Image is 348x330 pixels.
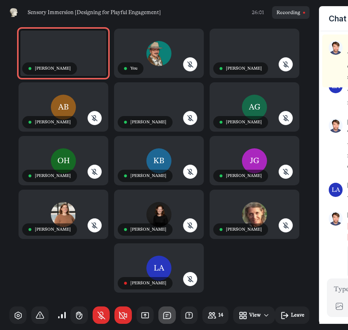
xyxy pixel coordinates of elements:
div: ● [28,121,32,124]
button: Open Kyle Bowen's profile [329,211,343,226]
div: Laura L. Andrew [114,243,204,294]
button: Leave [275,306,309,324]
span: [PERSON_NAME] [226,174,262,178]
button: Open Kyle Bowen's profile [329,119,343,133]
div: ● [124,228,127,231]
div: ● [124,174,127,178]
div: ● [219,121,223,124]
div: Olivia Hinson [19,136,108,186]
span: [PERSON_NAME] [35,120,71,124]
button: View [233,306,275,324]
span: [PERSON_NAME] [226,66,262,71]
button: Add image [334,301,345,312]
div: View [249,311,261,319]
div: ● [219,228,223,231]
span: [PERSON_NAME] [130,174,166,178]
span: [PERSON_NAME] [35,174,71,178]
div: AB [51,95,76,120]
span: [PERSON_NAME] [35,66,71,71]
div: ● [219,174,223,178]
div: Jacob Rorem [210,29,299,79]
div: Joanna Groarke [210,136,299,186]
div: ● [124,121,127,124]
div: 14 [218,311,223,319]
span: [PERSON_NAME] [130,120,166,124]
span: [PERSON_NAME] [226,120,262,124]
div: JG [242,148,267,173]
div: Leave [291,311,304,319]
button: 14 [202,306,228,324]
div: ● [28,67,32,70]
span: [PERSON_NAME] [130,227,166,232]
div: ● [219,67,223,70]
div: Anne Baycroft [19,82,108,133]
img: Museums as Progress logo [9,8,18,17]
button: Open Kyle Bowen's profile [329,41,343,55]
div: Nathan C Jones [114,29,204,79]
div: ● [28,174,32,178]
span: 26:01 [252,9,264,16]
span: [PERSON_NAME] [226,227,262,232]
div: KB [146,148,171,173]
div: Amanda Boehm-Garcia [210,82,299,133]
span: Recording [276,9,300,16]
div: Kyle Bowen [114,82,204,133]
h5: Chat [329,13,347,24]
button: Open Laura L. Andrew's profile [329,183,343,197]
div: LA [146,256,171,281]
span: Sensory Immersion [Designing for Playful Engagement] [28,9,161,17]
span: [PERSON_NAME] [130,281,166,285]
div: AG [242,95,267,120]
button: Museums as Progress logo [9,6,18,19]
div: Aimee Mussman [19,190,108,240]
div: OH [51,148,76,173]
span: [PERSON_NAME] [35,227,71,232]
div: Karen Bowles [114,136,204,186]
div: Ed Rodley [19,29,108,79]
span: You [130,66,137,71]
div: ● [124,67,127,70]
div: ● [124,282,127,285]
div: LA [329,183,343,197]
div: ● [28,228,32,231]
div: Roslyn Esperon [114,190,204,240]
div: Kinsey Katchka [210,190,299,240]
